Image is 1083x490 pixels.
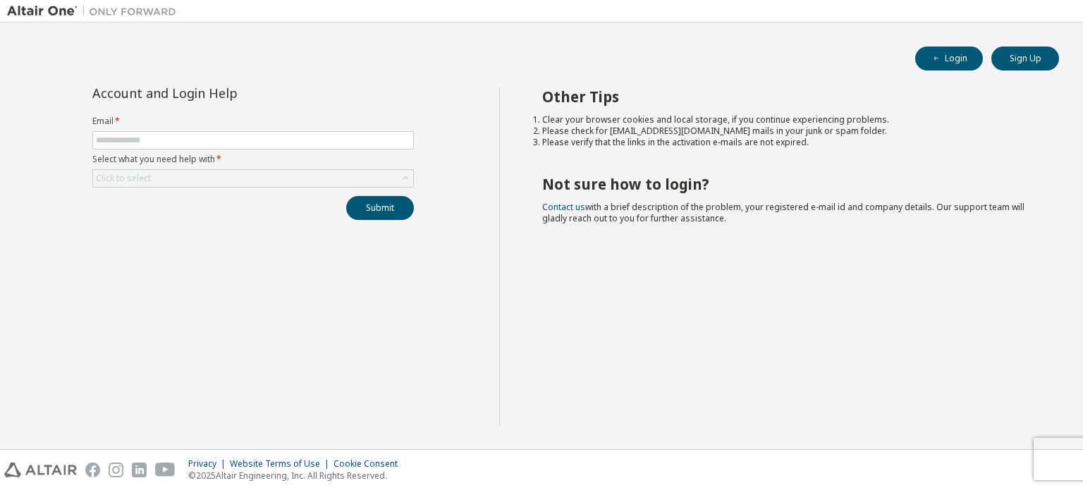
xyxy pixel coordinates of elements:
[92,154,414,165] label: Select what you need help with
[92,87,350,99] div: Account and Login Help
[155,463,176,477] img: youtube.svg
[109,463,123,477] img: instagram.svg
[96,173,151,184] div: Click to select
[542,137,1034,148] li: Please verify that the links in the activation e-mails are not expired.
[542,201,585,213] a: Contact us
[915,47,983,71] button: Login
[542,87,1034,106] h2: Other Tips
[334,458,406,470] div: Cookie Consent
[4,463,77,477] img: altair_logo.svg
[85,463,100,477] img: facebook.svg
[230,458,334,470] div: Website Terms of Use
[542,175,1034,193] h2: Not sure how to login?
[991,47,1059,71] button: Sign Up
[542,114,1034,125] li: Clear your browser cookies and local storage, if you continue experiencing problems.
[188,470,406,482] p: © 2025 Altair Engineering, Inc. All Rights Reserved.
[542,125,1034,137] li: Please check for [EMAIL_ADDRESS][DOMAIN_NAME] mails in your junk or spam folder.
[92,116,414,127] label: Email
[7,4,183,18] img: Altair One
[132,463,147,477] img: linkedin.svg
[188,458,230,470] div: Privacy
[93,170,413,187] div: Click to select
[542,201,1024,224] span: with a brief description of the problem, your registered e-mail id and company details. Our suppo...
[346,196,414,220] button: Submit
